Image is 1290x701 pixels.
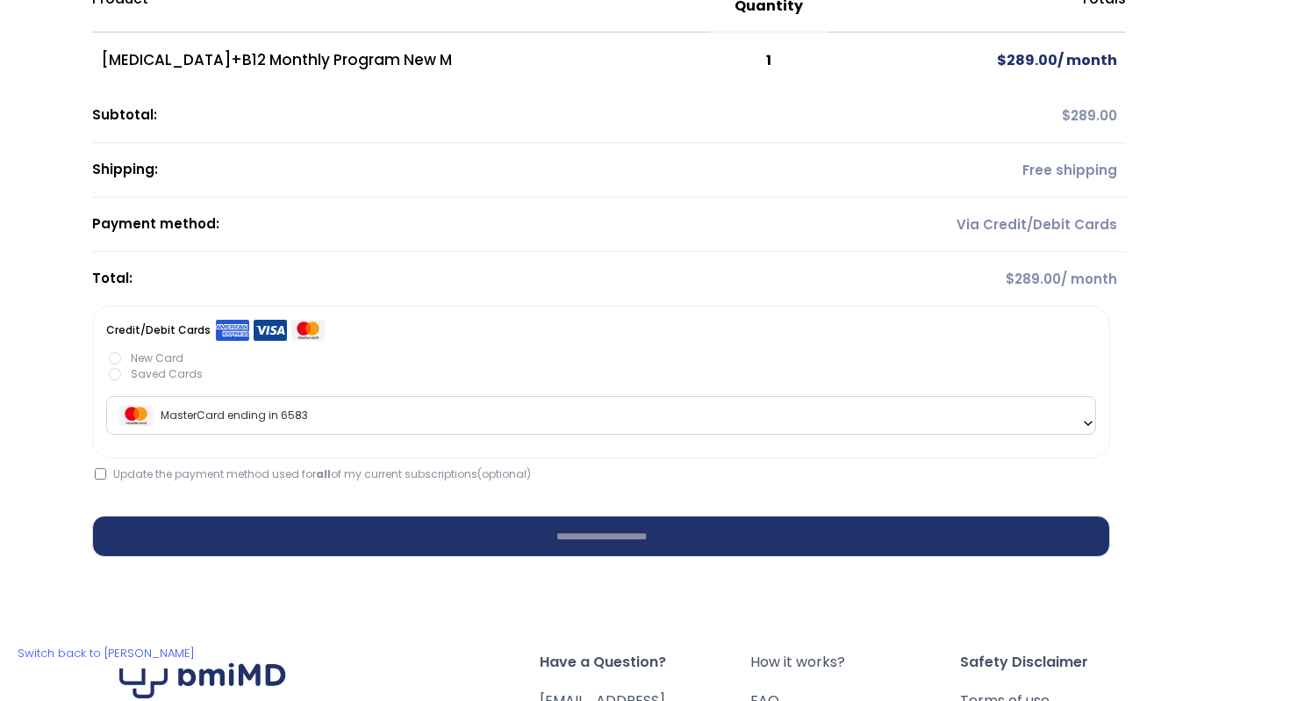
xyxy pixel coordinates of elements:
[9,638,204,668] a: Switch back to [PERSON_NAME]
[828,252,1126,306] td: / month
[997,50,1007,70] span: $
[95,466,531,481] label: Update the payment method used for of my current subscriptions
[997,50,1057,70] span: 289.00
[960,650,1171,675] span: Safety Disclaimer
[540,650,750,675] span: Have a Question?
[477,466,531,481] span: (optional)
[1062,106,1117,125] span: 289.00
[1006,270,1014,288] span: $
[216,319,249,342] img: Amex
[92,33,710,89] td: [MEDICAL_DATA]+B12 Monthly Program New M
[92,198,828,252] th: Payment method:
[750,650,961,675] a: How it works?
[710,33,828,89] td: 1
[92,89,828,143] th: Subtotal:
[828,33,1126,89] td: / month
[316,466,331,481] strong: all
[106,320,325,342] label: Credit/Debit Cards
[291,319,325,342] img: Mastercard
[1062,106,1071,125] span: $
[119,650,286,698] img: Brand Logo
[92,252,828,306] th: Total:
[254,319,287,342] img: Visa
[106,396,1096,435] span: MasterCard ending in 6583
[95,468,106,480] input: Update the payment method used forallof my current subscriptions(optional)
[111,397,1091,434] span: MasterCard ending in 6583
[92,143,828,198] th: Shipping:
[828,198,1126,252] td: Via Credit/Debit Cards
[828,143,1126,198] td: Free shipping
[106,366,1096,382] label: Saved Cards
[106,350,1096,366] label: New Card
[1006,270,1061,288] span: 289.00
